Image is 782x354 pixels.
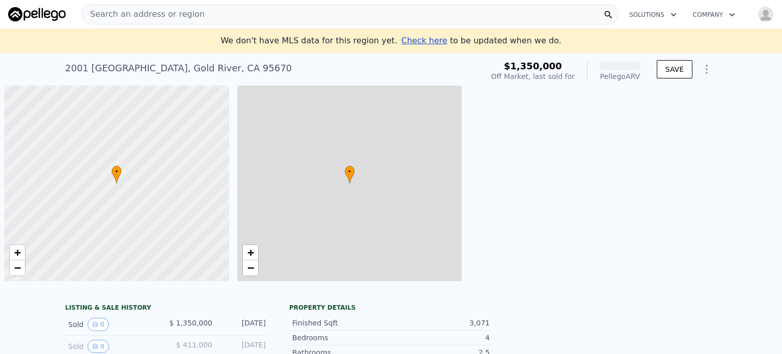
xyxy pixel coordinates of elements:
[176,341,212,349] span: $ 411,000
[220,35,561,47] div: We don't have MLS data for this region yet.
[345,167,355,176] span: •
[82,8,205,20] span: Search an address or region
[600,71,640,81] div: Pellego ARV
[292,333,391,343] div: Bedrooms
[10,260,25,276] a: Zoom out
[345,166,355,183] div: •
[8,7,66,21] img: Pellego
[401,36,447,45] span: Check here
[243,245,258,260] a: Zoom in
[391,318,490,328] div: 3,071
[111,166,122,183] div: •
[758,6,774,22] img: avatar
[88,318,109,331] button: View historical data
[14,261,21,274] span: −
[65,61,292,75] div: 2001 [GEOGRAPHIC_DATA] , Gold River , CA 95670
[10,245,25,260] a: Zoom in
[88,340,109,353] button: View historical data
[68,318,159,331] div: Sold
[289,304,493,312] div: Property details
[220,340,266,353] div: [DATE]
[220,318,266,331] div: [DATE]
[111,167,122,176] span: •
[391,333,490,343] div: 4
[243,260,258,276] a: Zoom out
[247,246,254,259] span: +
[68,340,159,353] div: Sold
[696,59,717,79] button: Show Options
[657,60,692,78] button: SAVE
[292,318,391,328] div: Finished Sqft
[169,319,212,327] span: $ 1,350,000
[685,6,743,24] button: Company
[504,61,562,71] span: $1,350,000
[65,304,269,314] div: LISTING & SALE HISTORY
[491,71,575,81] div: Off Market, last sold for
[14,246,21,259] span: +
[401,35,561,47] div: to be updated when we do.
[247,261,254,274] span: −
[621,6,685,24] button: Solutions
